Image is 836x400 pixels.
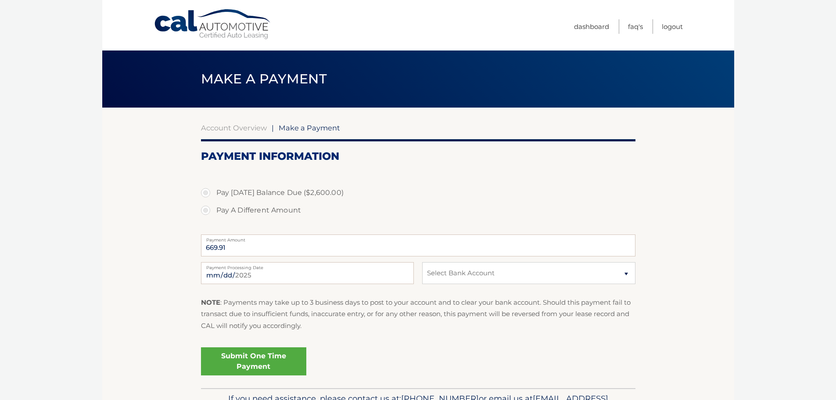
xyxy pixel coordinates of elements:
[201,347,306,375] a: Submit One Time Payment
[201,262,414,269] label: Payment Processing Date
[154,9,272,40] a: Cal Automotive
[201,150,635,163] h2: Payment Information
[201,234,635,256] input: Payment Amount
[574,19,609,34] a: Dashboard
[272,123,274,132] span: |
[201,298,220,306] strong: NOTE
[201,184,635,202] label: Pay [DATE] Balance Due ($2,600.00)
[201,123,267,132] a: Account Overview
[279,123,340,132] span: Make a Payment
[201,262,414,284] input: Payment Date
[201,71,327,87] span: Make a Payment
[201,297,635,332] p: : Payments may take up to 3 business days to post to your account and to clear your bank account....
[662,19,683,34] a: Logout
[201,202,635,219] label: Pay A Different Amount
[628,19,643,34] a: FAQ's
[201,234,635,241] label: Payment Amount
